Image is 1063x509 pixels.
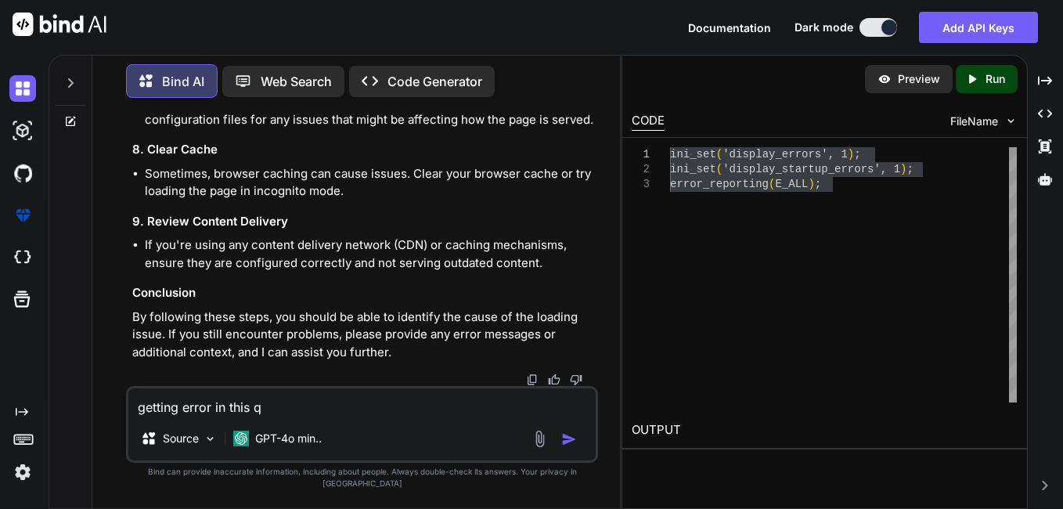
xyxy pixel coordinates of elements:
img: premium [9,202,36,229]
p: GPT-4o min.. [255,431,322,446]
span: 'display_errors', 1 [723,148,849,161]
textarea: getting error in this q [128,388,596,417]
p: Bind AI [162,72,204,91]
div: 2 [632,162,650,177]
span: ) [900,163,906,175]
span: error_reporting [670,178,769,190]
img: attachment [531,430,549,448]
button: Documentation [688,20,771,36]
span: ; [855,148,861,161]
p: Bind can provide inaccurate information, including about people. Always double-check its answers.... [126,466,598,489]
div: 1 [632,147,650,162]
img: cloudideIcon [9,244,36,271]
img: chevron down [1004,114,1018,128]
p: Run [986,71,1005,87]
p: Web Search [261,72,332,91]
img: copy [526,374,539,386]
li: If you're using a web server like Apache or Nginx, check the server configuration files for any i... [145,93,595,128]
h2: OUTPUT [622,412,1026,449]
img: darkAi-studio [9,117,36,144]
img: Bind AI [13,13,106,36]
span: ) [848,148,854,161]
span: ini_set [670,148,716,161]
span: ( [769,178,775,190]
img: dislike [570,374,582,386]
img: GPT-4o mini [233,431,249,446]
span: E_ALL [776,178,809,190]
span: ; [815,178,821,190]
h3: Conclusion [132,284,595,302]
button: Add API Keys [919,12,1038,43]
h3: 9. Review Content Delivery [132,213,595,231]
img: icon [561,431,577,447]
li: If you're using any content delivery network (CDN) or caching mechanisms, ensure they are configu... [145,236,595,272]
p: Preview [898,71,940,87]
li: Sometimes, browser caching can cause issues. Clear your browser cache or try loading the page in ... [145,165,595,200]
img: darkChat [9,75,36,102]
h3: 8. Clear Cache [132,141,595,159]
div: CODE [632,112,665,131]
img: Pick Models [204,432,217,446]
span: ( [716,163,722,175]
img: preview [877,72,892,86]
span: ini_set [670,163,716,175]
span: ( [716,148,722,161]
p: Code Generator [387,72,482,91]
img: githubDark [9,160,36,186]
span: Dark mode [795,20,853,35]
span: Documentation [688,21,771,34]
span: 'display_startup_errors', 1 [723,163,901,175]
span: ) [809,178,815,190]
img: like [548,374,560,386]
p: By following these steps, you should be able to identify the cause of the loading issue. If you s... [132,309,595,362]
img: settings [9,459,36,486]
div: 3 [632,177,650,192]
p: Source [163,431,199,446]
span: FileName [950,114,998,129]
span: ; [907,163,913,175]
